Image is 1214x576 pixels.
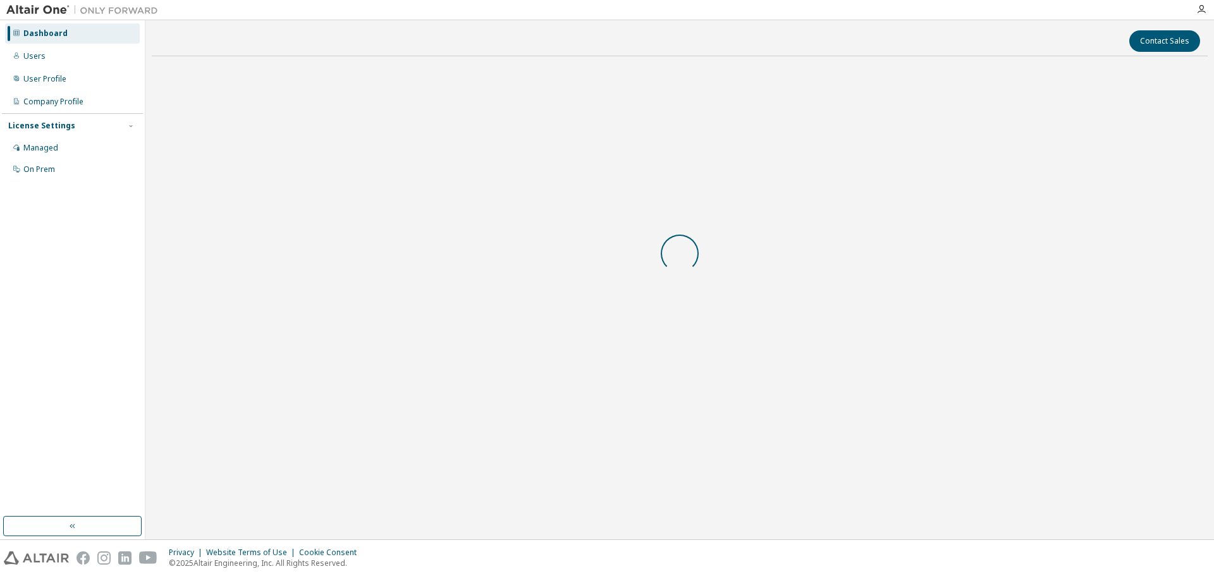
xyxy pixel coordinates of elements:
div: Managed [23,143,58,153]
div: User Profile [23,74,66,84]
img: Altair One [6,4,164,16]
img: altair_logo.svg [4,551,69,565]
p: © 2025 Altair Engineering, Inc. All Rights Reserved. [169,558,364,568]
img: facebook.svg [77,551,90,565]
div: On Prem [23,164,55,175]
div: License Settings [8,121,75,131]
img: instagram.svg [97,551,111,565]
div: Privacy [169,548,206,558]
img: linkedin.svg [118,551,132,565]
img: youtube.svg [139,551,157,565]
button: Contact Sales [1129,30,1200,52]
div: Cookie Consent [299,548,364,558]
div: Company Profile [23,97,83,107]
div: Users [23,51,46,61]
div: Website Terms of Use [206,548,299,558]
div: Dashboard [23,28,68,39]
